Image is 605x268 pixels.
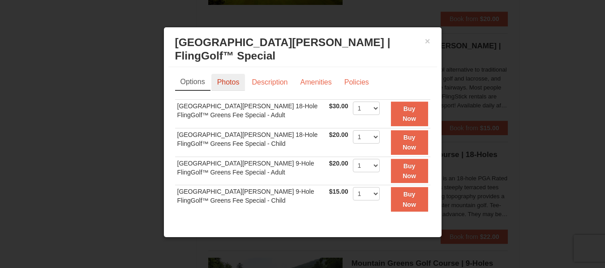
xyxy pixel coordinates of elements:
span: $20.00 [329,160,348,167]
td: [GEOGRAPHIC_DATA][PERSON_NAME] 18-Hole FlingGolf™ Greens Fee Special - Child [175,128,327,157]
td: [GEOGRAPHIC_DATA][PERSON_NAME] 9-Hole FlingGolf™ Greens Fee Special - Adult [175,157,327,185]
button: Buy Now [391,187,428,212]
span: $30.00 [329,102,348,110]
strong: Buy Now [403,162,416,179]
button: Buy Now [391,159,428,183]
h3: [GEOGRAPHIC_DATA][PERSON_NAME] | FlingGolf™ Special [175,36,430,63]
button: Buy Now [391,102,428,126]
a: Options [175,74,210,91]
td: [GEOGRAPHIC_DATA][PERSON_NAME] 9-Hole FlingGolf™ Greens Fee Special - Child [175,185,327,213]
a: Amenities [294,74,337,91]
span: $20.00 [329,131,348,138]
span: $15.00 [329,188,348,195]
button: Buy Now [391,130,428,155]
a: Description [246,74,293,91]
a: Policies [339,74,375,91]
button: × [425,37,430,46]
strong: Buy Now [403,134,416,151]
strong: Buy Now [403,191,416,208]
strong: Buy Now [403,105,416,122]
td: [GEOGRAPHIC_DATA][PERSON_NAME] 18-Hole FlingGolf™ Greens Fee Special - Adult [175,99,327,128]
a: Photos [211,74,245,91]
